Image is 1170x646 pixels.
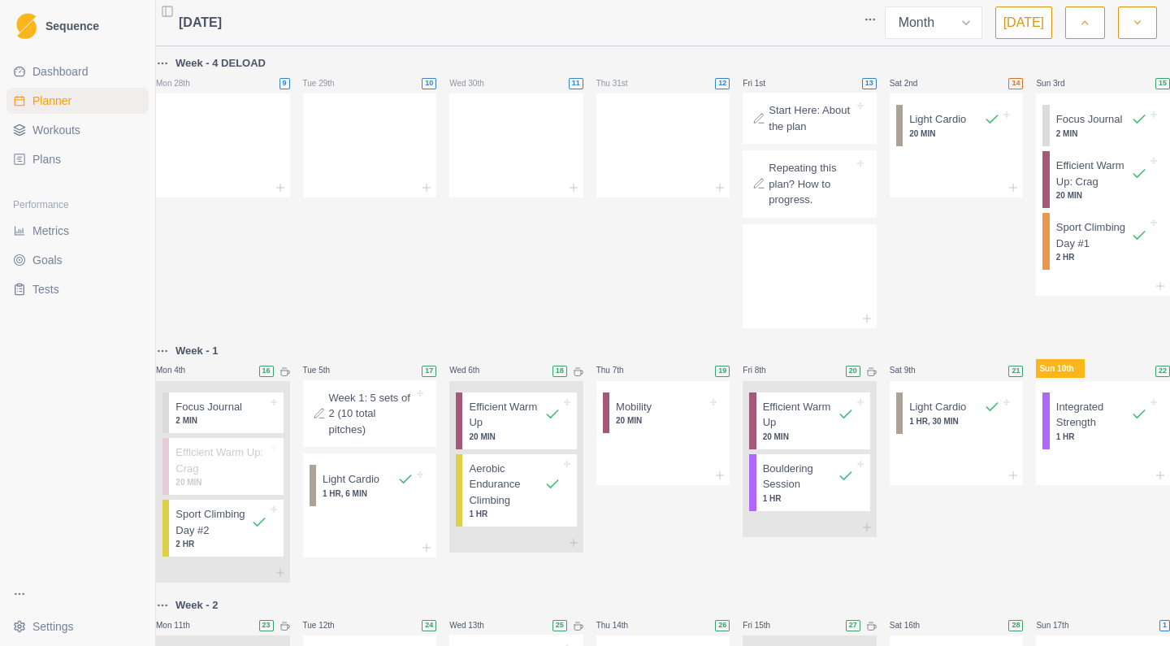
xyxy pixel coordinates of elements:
a: Workouts [6,117,149,143]
div: Efficient Warm Up20 MIN [456,392,577,449]
p: Efficient Warm Up [469,399,544,431]
p: Mon 4th [156,364,205,376]
span: 22 [1155,366,1170,377]
p: Focus Journal [1056,111,1123,128]
span: Goals [32,252,63,268]
a: Planner [6,88,149,114]
p: 2 MIN [175,414,266,427]
p: Wed 13th [449,619,498,631]
p: Tue 12th [303,619,352,631]
span: 10 [422,78,436,89]
p: 20 MIN [909,128,1000,140]
p: Sun 3rd [1036,77,1085,89]
p: Week - 2 [175,597,219,613]
p: Sun 17th [1036,619,1085,631]
div: Start Here: About the plan [743,93,877,144]
p: Mobility [616,399,652,415]
p: 2 HR [175,538,266,550]
span: 11 [569,78,583,89]
a: LogoSequence [6,7,149,46]
p: Efficient Warm Up: Crag [175,444,266,476]
p: Thu 31st [596,77,645,89]
span: Dashboard [32,63,89,80]
div: Repeating this plan? How to progress. [743,150,877,218]
a: Tests [6,276,149,302]
p: Fri 1st [743,77,791,89]
p: 1 HR, 6 MIN [323,488,414,500]
span: 1 [1159,620,1170,631]
span: Planner [32,93,71,109]
span: 17 [422,366,436,377]
p: Sport Climbing Day #1 [1056,219,1131,251]
p: Sport Climbing Day #2 [175,506,250,538]
p: 2 MIN [1056,128,1147,140]
div: Week 1: 5 sets of 2 (10 total pitches) [303,380,437,448]
span: 25 [552,620,567,631]
span: Workouts [32,122,80,138]
div: Efficient Warm Up: Crag20 MIN [1042,151,1163,208]
p: Thu 7th [596,364,645,376]
p: Light Cardio [909,111,966,128]
span: 15 [1155,78,1170,89]
p: Week - 4 DELOAD [175,55,266,72]
p: 20 MIN [1056,189,1147,202]
p: Light Cardio [909,399,966,415]
span: 14 [1008,78,1023,89]
span: Plans [32,151,61,167]
div: Sport Climbing Day #22 HR [162,500,284,557]
a: Dashboard [6,59,149,85]
span: Metrics [32,223,69,239]
div: Aerobic Endurance Climbing1 HR [456,454,577,527]
div: Focus Journal2 MIN [1042,105,1163,146]
p: Tue 5th [303,364,352,376]
div: Focus Journal2 MIN [162,392,284,434]
p: 1 HR [469,508,560,520]
div: Light Cardio1 HR, 6 MIN [310,465,431,506]
div: Integrated Strength1 HR [1042,392,1163,449]
p: Tue 29th [303,77,352,89]
span: 9 [279,78,290,89]
p: Week 1: 5 sets of 2 (10 total pitches) [329,390,414,438]
p: Efficient Warm Up: Crag [1056,158,1131,189]
p: Mon 11th [156,619,205,631]
span: 16 [259,366,274,377]
div: Efficient Warm Up20 MIN [749,392,870,449]
p: Focus Journal [175,399,242,415]
a: Metrics [6,218,149,244]
p: 20 MIN [175,476,266,488]
p: Sat 2nd [890,77,938,89]
button: [DATE] [995,7,1052,39]
p: Efficient Warm Up [763,399,838,431]
p: 1 HR [1056,431,1147,443]
span: 27 [846,620,860,631]
p: Aerobic Endurance Climbing [469,461,544,509]
p: 20 MIN [469,431,560,443]
div: Light Cardio20 MIN [896,105,1017,146]
span: 21 [1008,366,1023,377]
span: 18 [552,366,567,377]
p: Week - 1 [175,343,219,359]
div: Performance [6,192,149,218]
p: Wed 6th [449,364,498,376]
img: Logo [16,13,37,40]
span: [DATE] [179,13,222,33]
div: Light Cardio1 HR, 30 MIN [896,392,1017,434]
span: 12 [715,78,730,89]
span: 13 [862,78,877,89]
div: Efficient Warm Up: Crag20 MIN [162,438,284,495]
button: Settings [6,613,149,639]
p: Mon 28th [156,77,205,89]
span: Sequence [45,20,99,32]
p: Integrated Strength [1056,399,1131,431]
p: Fri 8th [743,364,791,376]
div: Bouldering Session1 HR [749,454,870,511]
p: Thu 14th [596,619,645,631]
p: Sat 9th [890,364,938,376]
a: Plans [6,146,149,172]
span: 26 [715,620,730,631]
p: Sun 10th [1036,359,1085,378]
p: Wed 30th [449,77,498,89]
span: 20 [846,366,860,377]
p: 1 HR, 30 MIN [909,415,1000,427]
a: Goals [6,247,149,273]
